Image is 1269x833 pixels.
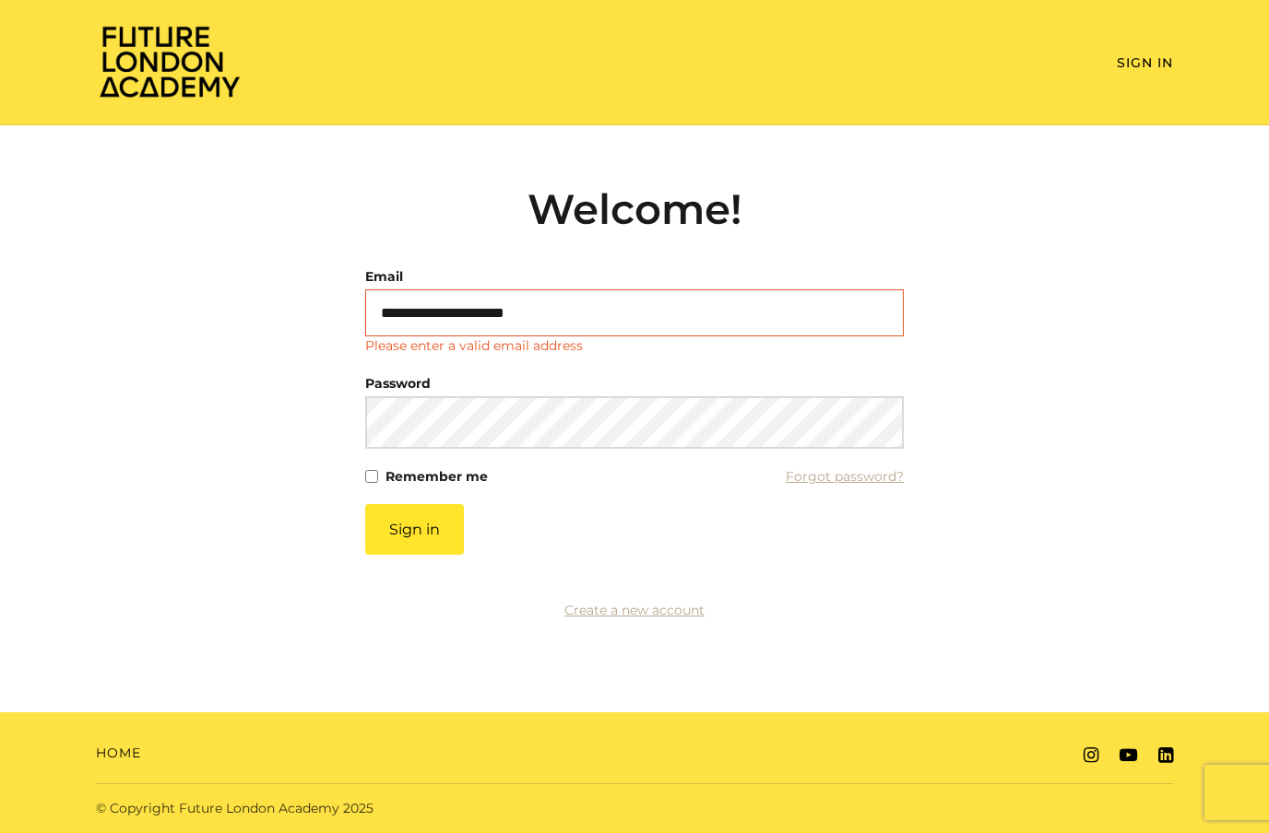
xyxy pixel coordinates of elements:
[385,463,488,489] label: Remember me
[365,184,904,234] h2: Welcome!
[96,24,243,99] img: Home Page
[365,370,431,396] label: Password
[564,602,705,618] a: Create a new account
[365,336,583,356] p: Please enter a valid email address
[365,504,464,555] button: Sign in
[1117,54,1173,71] a: Sign In
[81,799,634,818] div: © Copyright Future London Academy 2025
[365,264,403,289] label: Email
[786,463,904,489] a: Forgot password?
[96,744,141,763] a: Home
